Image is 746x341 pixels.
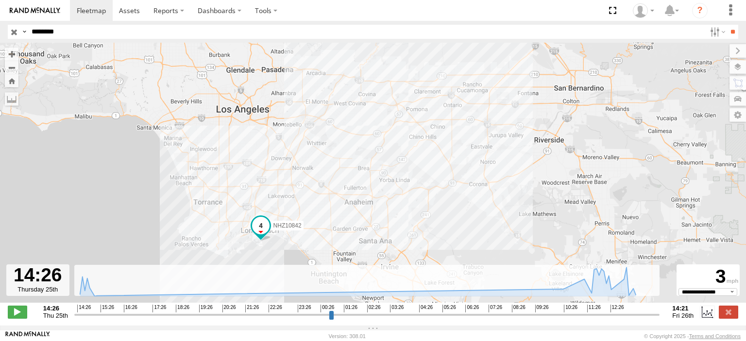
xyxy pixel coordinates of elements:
div: 3 [678,266,738,288]
span: 17:26 [153,305,166,312]
div: © Copyright 2025 - [644,333,741,339]
a: Visit our Website [5,331,50,341]
span: Fri 26th Sep 2025 [672,312,694,319]
span: 12:26 [610,305,624,312]
label: Measure [5,92,18,106]
span: 15:26 [101,305,114,312]
label: Close [719,306,738,318]
span: 21:26 [245,305,259,312]
span: 07:26 [489,305,502,312]
span: 23:26 [298,305,311,312]
span: 18:26 [176,305,189,312]
span: 22:26 [269,305,282,312]
span: 00:26 [321,305,334,312]
span: Thu 25th Sep 2025 [43,312,68,319]
span: 03:26 [390,305,404,312]
span: 11:26 [587,305,601,312]
div: Zulema McIntosch [629,3,658,18]
span: 01:26 [344,305,357,312]
span: 09:26 [535,305,549,312]
span: 20:26 [222,305,236,312]
i: ? [692,3,708,18]
span: 05:26 [442,305,456,312]
button: Zoom in [5,48,18,61]
label: Search Filter Options [706,25,727,39]
span: 08:26 [512,305,526,312]
label: Search Query [20,25,28,39]
span: 04:26 [419,305,433,312]
div: Version: 308.01 [329,333,366,339]
button: Zoom out [5,61,18,74]
span: 19:26 [199,305,213,312]
strong: 14:26 [43,305,68,312]
a: Terms and Conditions [689,333,741,339]
span: 06:26 [465,305,479,312]
span: 16:26 [124,305,137,312]
img: rand-logo.svg [10,7,60,14]
span: 10:26 [564,305,577,312]
span: 14:26 [77,305,91,312]
span: 02:26 [367,305,381,312]
button: Zoom Home [5,74,18,87]
span: NHZ10842 [273,222,302,228]
label: Play/Stop [8,306,27,318]
label: Map Settings [729,108,746,122]
strong: 14:21 [672,305,694,312]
